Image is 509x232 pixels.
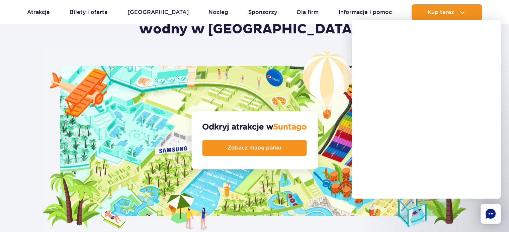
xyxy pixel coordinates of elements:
[228,145,281,151] span: Zobacz mapę parku
[202,140,307,156] a: Zobacz mapę parku
[428,9,454,15] span: Kup teraz
[27,4,50,20] a: Atrakcje
[412,4,482,20] button: Kup teraz
[70,4,107,20] a: Bilety i oferta
[297,4,319,20] a: Dla firm
[208,4,228,20] a: Nocleg
[339,4,392,20] a: Informacje i pomoc
[273,122,307,132] span: Suntago
[128,4,189,20] a: [GEOGRAPHIC_DATA]
[481,204,501,224] div: Chat
[202,122,307,132] strong: Odkryj atrakcje w
[352,20,501,199] iframe: chatbot
[248,4,277,20] a: Sponsorzy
